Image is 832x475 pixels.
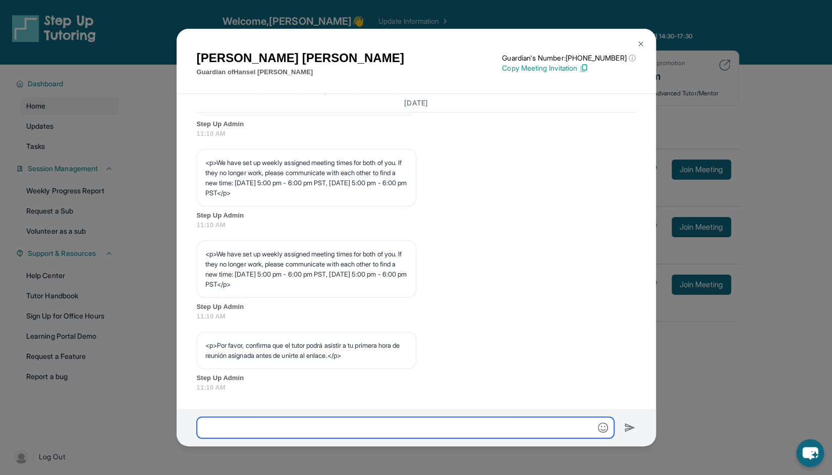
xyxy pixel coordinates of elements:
span: Step Up Admin [197,373,636,383]
span: 11:10 AM [197,383,636,393]
span: Step Up Admin [197,119,636,129]
span: 11:10 AM [197,311,636,322]
h3: [DATE] [197,98,636,108]
p: <p>Por favor, confirma que el tutor podrá asistir a tu primera hora de reunión asignada antes de ... [205,340,408,360]
button: chat-button [796,439,824,467]
span: 11:10 AM [197,220,636,230]
p: <p>We have set up weekly assigned meeting times for both of you. If they no longer work, please c... [205,157,408,198]
img: Send icon [624,421,636,434]
span: Step Up Admin [197,210,636,221]
h1: [PERSON_NAME] [PERSON_NAME] [197,49,404,67]
span: ⓘ [628,53,635,63]
img: Close Icon [637,40,645,48]
img: Emoji [598,423,608,433]
p: Guardian of Hansel [PERSON_NAME] [197,67,404,77]
img: Copy Icon [579,64,588,73]
span: 11:10 AM [197,129,636,139]
p: Guardian's Number: [PHONE_NUMBER] [502,53,635,63]
p: Copy Meeting Invitation [502,63,635,73]
p: <p>We have set up weekly assigned meeting times for both of you. If they no longer work, please c... [205,249,408,289]
span: Step Up Admin [197,302,636,312]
